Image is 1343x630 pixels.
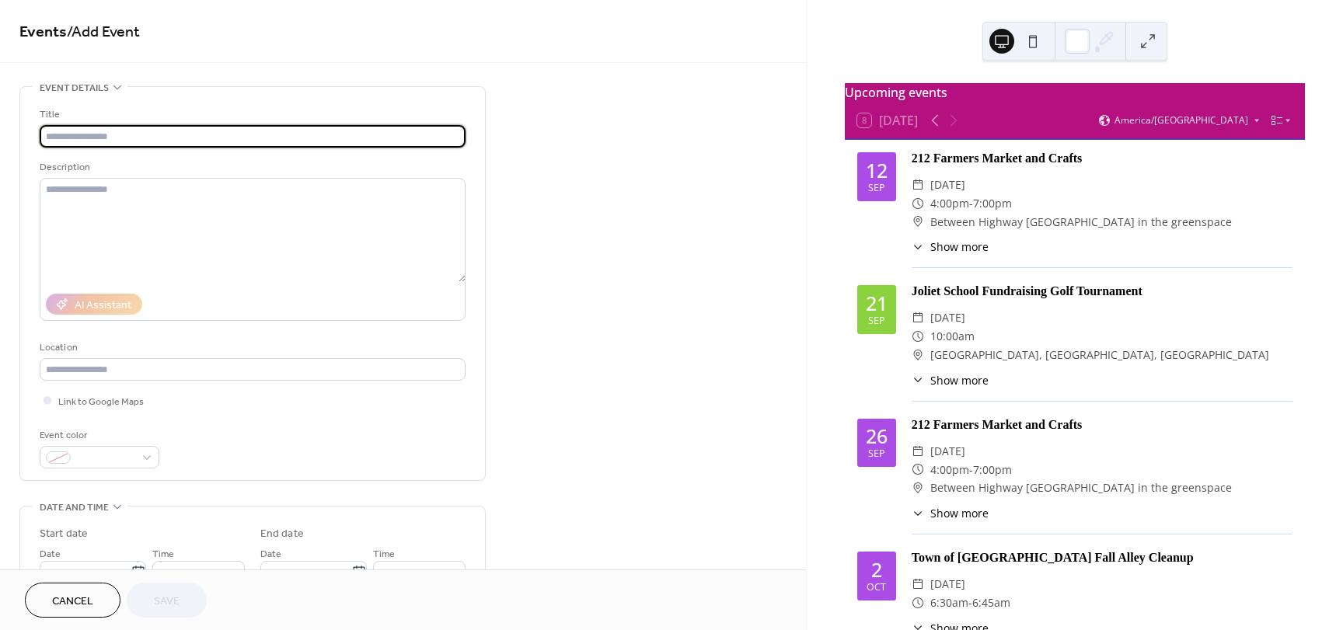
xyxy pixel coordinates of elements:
div: Title [40,106,462,123]
span: 6:45am [972,593,1010,612]
span: Date [260,546,281,562]
div: End date [260,526,304,542]
div: 2 [871,560,882,580]
span: 10:00am [930,327,975,346]
button: ​Show more [912,505,989,521]
div: Event color [40,427,156,444]
div: ​ [912,346,924,364]
div: Town of [GEOGRAPHIC_DATA] Fall Alley Cleanup [912,548,1292,567]
div: ​ [912,194,924,213]
div: ​ [912,479,924,497]
div: ​ [912,372,924,388]
span: [DATE] [930,442,965,461]
span: Link to Google Maps [58,394,144,410]
span: - [969,461,973,479]
span: Show more [930,238,989,255]
span: [DATE] [930,575,965,593]
div: ​ [912,505,924,521]
button: Cancel [25,583,120,618]
div: ​ [912,213,924,231]
span: 6:30am [930,593,968,612]
span: Show more [930,505,989,521]
span: 4:00pm [930,461,969,479]
button: ​Show more [912,238,989,255]
div: ​ [912,308,924,327]
span: Date and time [40,499,109,516]
div: 26 [866,426,888,446]
div: ​ [912,176,924,194]
div: ​ [912,442,924,461]
div: Sep [868,316,885,326]
span: [GEOGRAPHIC_DATA], [GEOGRAPHIC_DATA], [GEOGRAPHIC_DATA] [930,346,1269,364]
span: - [968,593,972,612]
span: 4:00pm [930,194,969,213]
span: Between Highway [GEOGRAPHIC_DATA] in the greenspace [930,213,1232,231]
div: Joliet School Fundraising Golf Tournament [912,282,1292,301]
div: Upcoming events [845,83,1305,102]
div: 212 Farmers Market and Crafts [912,416,1292,434]
span: / Add Event [67,17,140,47]
div: Sep [868,183,885,193]
div: 21 [866,294,888,313]
div: ​ [912,575,924,593]
span: 7:00pm [973,194,1012,213]
div: 212 Farmers Market and Crafts [912,149,1292,168]
span: Show more [930,372,989,388]
a: Events [19,17,67,47]
button: ​Show more [912,372,989,388]
div: 12 [866,161,888,180]
div: Description [40,159,462,176]
div: Sep [868,449,885,459]
span: [DATE] [930,176,965,194]
span: Date [40,546,61,562]
span: Cancel [52,593,93,610]
span: Between Highway [GEOGRAPHIC_DATA] in the greenspace [930,479,1232,497]
div: Oct [867,583,886,593]
span: - [969,194,973,213]
span: Time [152,546,174,562]
div: ​ [912,238,924,255]
span: Event details [40,80,109,96]
div: ​ [912,327,924,346]
div: Location [40,339,462,356]
div: Start date [40,526,88,542]
span: 7:00pm [973,461,1012,479]
span: [DATE] [930,308,965,327]
div: ​ [912,593,924,612]
span: America/[GEOGRAPHIC_DATA] [1115,116,1248,125]
div: ​ [912,461,924,479]
span: Time [373,546,395,562]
